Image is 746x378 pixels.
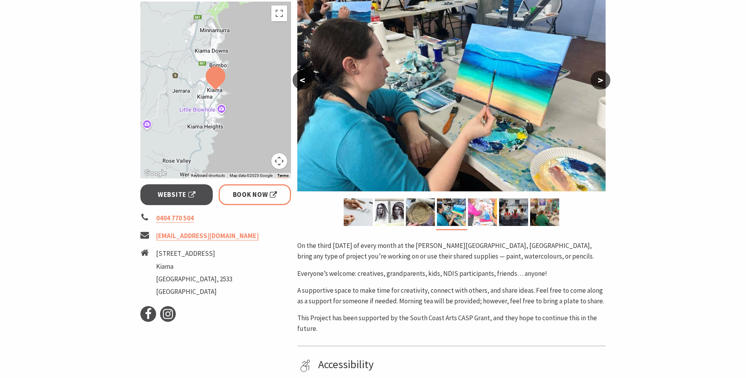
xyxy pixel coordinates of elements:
p: This Project has been supported by the South Coast Arts CASP Grant, and they hope to continue thi... [297,313,606,334]
img: Acrylic Painting [468,198,497,226]
img: Acrylic Painting [437,198,466,226]
a: Book Now [219,184,291,205]
img: pen drawings [375,198,404,226]
li: [GEOGRAPHIC_DATA], 2533 [156,274,232,284]
img: Google [142,168,168,178]
img: Pencil Drawing [344,198,373,226]
a: 0404 770 504 [156,214,194,223]
img: Weaving [406,198,435,226]
span: Book Now [233,189,277,200]
a: [EMAIL_ADDRESS][DOMAIN_NAME] [156,231,259,240]
a: Website [140,184,213,205]
p: A supportive space to make time for creativity, connect with others, and share ideas. Feel free t... [297,285,606,306]
button: Map camera controls [271,153,287,169]
button: < [293,71,312,90]
button: Keyboard shortcuts [191,173,225,178]
img: Community art kids [499,198,528,226]
span: Map data ©2025 Google [230,173,273,178]
p: Everyone’s welcome: creatives, grandparents, kids, NDIS participants, friends… anyone! [297,268,606,279]
h4: Accessibility [318,358,603,371]
li: [GEOGRAPHIC_DATA] [156,286,232,297]
li: [STREET_ADDRESS] [156,248,232,259]
button: > [591,71,610,90]
li: Kiama [156,261,232,272]
a: Terms [277,173,289,178]
a: Open this area in Google Maps (opens a new window) [142,168,168,178]
span: Website [158,189,195,200]
p: On the third [DATE] of every month at the [PERSON_NAME][GEOGRAPHIC_DATA], [GEOGRAPHIC_DATA], brin... [297,240,606,262]
img: Collage [530,198,559,226]
button: Toggle fullscreen view [271,6,287,21]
